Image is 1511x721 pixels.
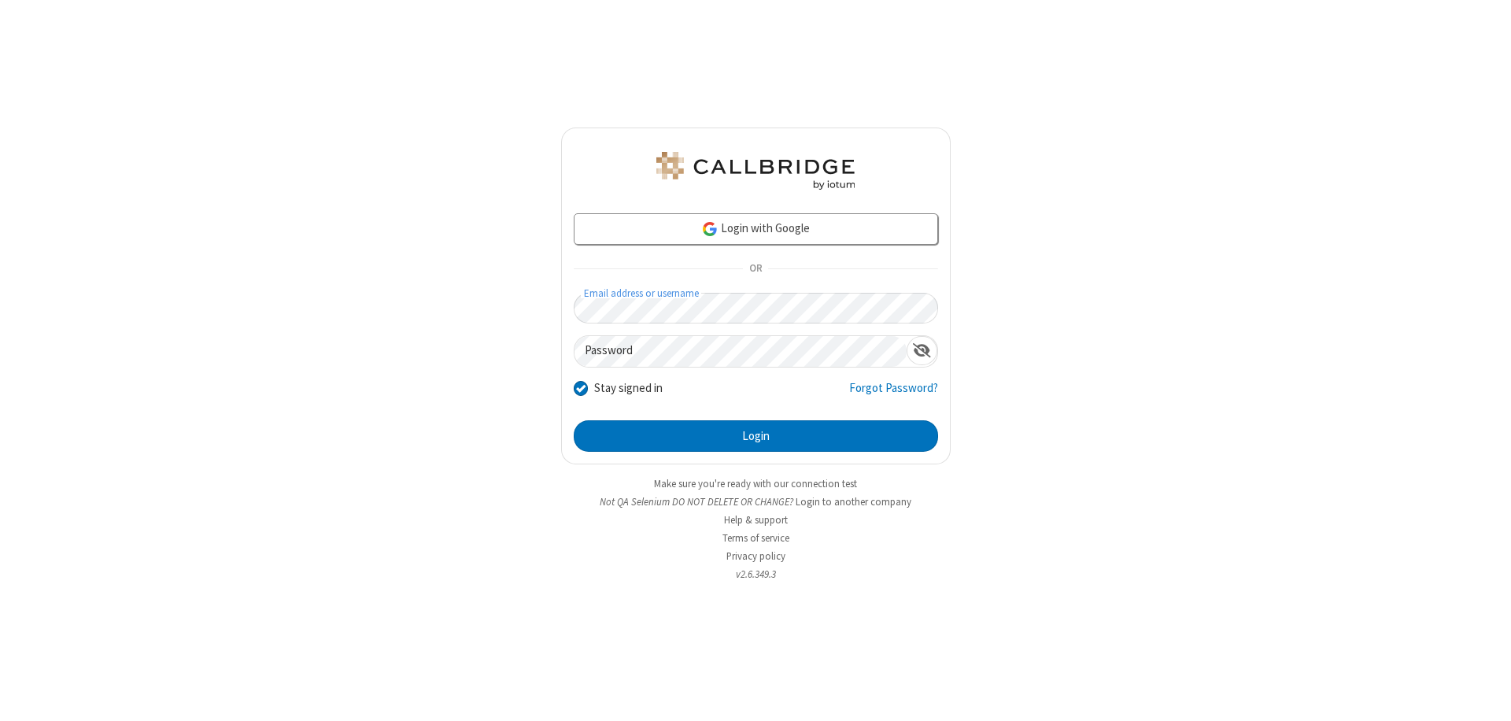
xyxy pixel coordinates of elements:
a: Help & support [724,513,788,527]
a: Terms of service [722,531,789,545]
button: Login to another company [796,494,911,509]
a: Forgot Password? [849,379,938,409]
label: Stay signed in [594,379,663,397]
input: Password [574,336,907,367]
div: Show password [907,336,937,365]
li: v2.6.349.3 [561,567,951,582]
a: Login with Google [574,213,938,245]
span: OR [743,258,768,280]
img: google-icon.png [701,220,719,238]
input: Email address or username [574,293,938,324]
img: QA Selenium DO NOT DELETE OR CHANGE [653,152,858,190]
a: Privacy policy [726,549,785,563]
a: Make sure you're ready with our connection test [654,477,857,490]
li: Not QA Selenium DO NOT DELETE OR CHANGE? [561,494,951,509]
button: Login [574,420,938,452]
